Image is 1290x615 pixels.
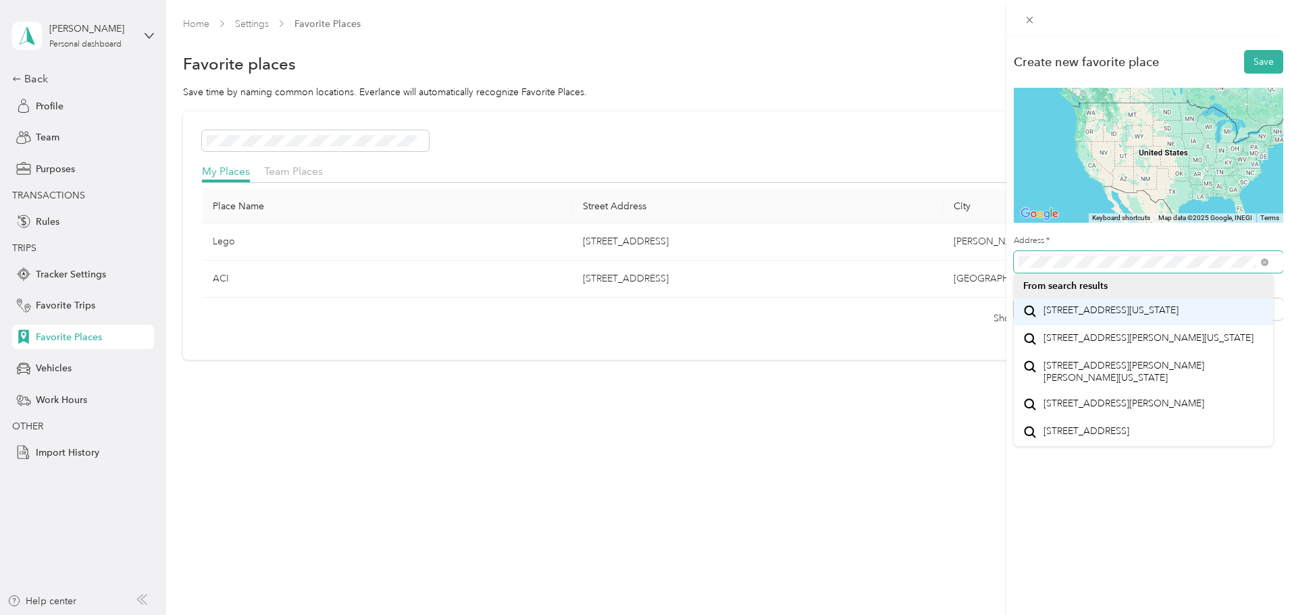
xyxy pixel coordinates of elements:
span: [STREET_ADDRESS] [1043,425,1129,437]
iframe: Everlance-gr Chat Button Frame [1214,539,1290,615]
button: Keyboard shortcuts [1092,213,1150,223]
span: [STREET_ADDRESS][PERSON_NAME] [1043,398,1204,410]
div: Create new favorite place [1014,55,1159,69]
img: Google [1017,205,1062,223]
span: Map data ©2025 Google, INEGI [1158,214,1252,221]
a: Open this area in Google Maps (opens a new window) [1017,205,1062,223]
span: [STREET_ADDRESS][PERSON_NAME][US_STATE] [1043,332,1254,344]
span: From search results [1023,280,1108,292]
a: Terms (opens in new tab) [1260,214,1279,221]
button: Save [1244,50,1283,74]
span: [STREET_ADDRESS][PERSON_NAME][PERSON_NAME][US_STATE] [1043,360,1264,383]
label: Address [1014,235,1283,247]
span: [STREET_ADDRESS][US_STATE] [1043,304,1179,317]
